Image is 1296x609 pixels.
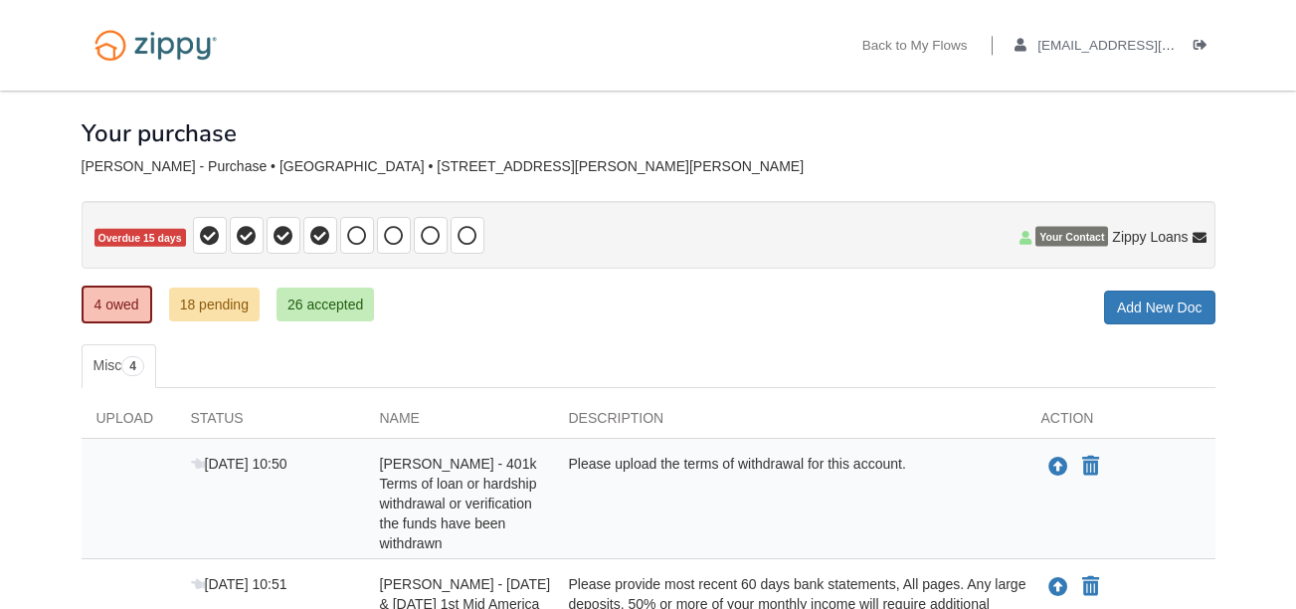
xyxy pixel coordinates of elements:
[1194,38,1215,58] a: Log out
[82,20,230,71] img: Logo
[94,229,186,248] span: Overdue 15 days
[169,288,260,321] a: 18 pending
[176,408,365,438] div: Status
[365,408,554,438] div: Name
[191,456,287,472] span: [DATE] 10:50
[380,456,537,551] span: [PERSON_NAME] - 401k Terms of loan or hardship withdrawal or verification the funds have been wit...
[82,158,1215,175] div: [PERSON_NAME] - Purchase • [GEOGRAPHIC_DATA] • [STREET_ADDRESS][PERSON_NAME][PERSON_NAME]
[191,576,287,592] span: [DATE] 10:51
[1080,575,1101,599] button: Declare Andrea Reinhart - June & July 2025 1st Mid America CU statements - Transaction history fr...
[554,408,1026,438] div: Description
[1112,227,1188,247] span: Zippy Loans
[1046,454,1070,480] button: Upload Andrea Reinhart - 401k Terms of loan or hardship withdrawal or verification the funds have...
[82,120,237,146] h1: Your purchase
[82,286,152,323] a: 4 owed
[82,344,156,388] a: Misc
[277,288,374,321] a: 26 accepted
[1080,455,1101,479] button: Declare Andrea Reinhart - 401k Terms of loan or hardship withdrawal or verification the funds hav...
[1037,38,1265,53] span: andcook84@outlook.com
[82,408,176,438] div: Upload
[862,38,968,58] a: Back to My Flows
[1015,38,1266,58] a: edit profile
[1046,574,1070,600] button: Upload Andrea Reinhart - June & July 2025 1st Mid America CU statements - Transaction history fro...
[554,454,1026,553] div: Please upload the terms of withdrawal for this account.
[1035,227,1108,247] span: Your Contact
[121,356,144,376] span: 4
[1104,291,1215,324] a: Add New Doc
[1026,408,1215,438] div: Action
